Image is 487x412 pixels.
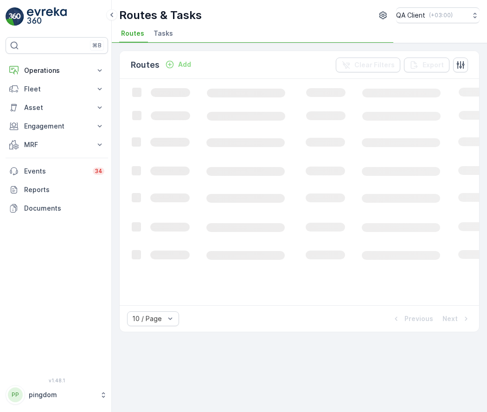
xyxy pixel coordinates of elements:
p: MRF [24,140,90,149]
button: Export [404,58,449,72]
p: Add [178,60,191,69]
span: Tasks [154,29,173,38]
p: ( +03:00 ) [429,12,453,19]
span: Routes [121,29,144,38]
p: Operations [24,66,90,75]
a: Documents [6,199,108,218]
a: Reports [6,180,108,199]
p: Reports [24,185,104,194]
p: Events [24,167,87,176]
a: Events34 [6,162,108,180]
img: logo_light-DOdMpM7g.png [27,7,67,26]
div: PP [8,387,23,402]
p: QA Client [396,11,425,20]
p: Routes [131,58,160,71]
p: Asset [24,103,90,112]
button: Previous [391,313,434,324]
p: Routes & Tasks [119,8,202,23]
p: Previous [404,314,433,323]
p: Engagement [24,122,90,131]
p: ⌘B [92,42,102,49]
p: Fleet [24,84,90,94]
button: Engagement [6,117,108,135]
img: logo [6,7,24,26]
button: Next [442,313,472,324]
button: Add [161,59,195,70]
span: v 1.48.1 [6,378,108,383]
p: Next [442,314,458,323]
p: Documents [24,204,104,213]
p: Export [423,60,444,70]
p: pingdom [29,390,95,399]
button: PPpingdom [6,385,108,405]
button: Clear Filters [336,58,400,72]
button: Operations [6,61,108,80]
button: QA Client(+03:00) [396,7,480,23]
button: MRF [6,135,108,154]
button: Asset [6,98,108,117]
button: Fleet [6,80,108,98]
p: Clear Filters [354,60,395,70]
p: 34 [95,167,103,175]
